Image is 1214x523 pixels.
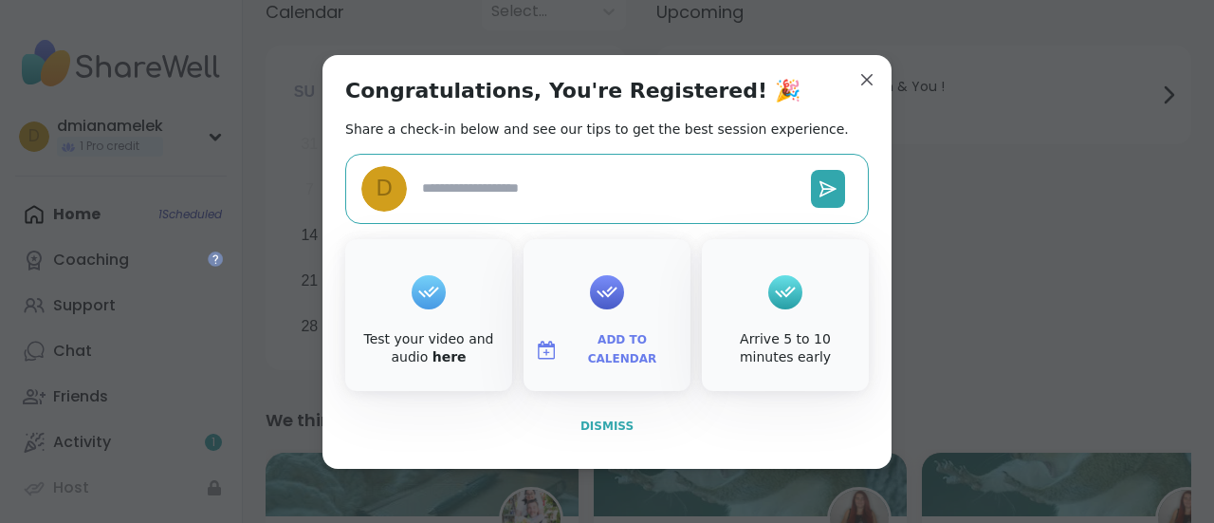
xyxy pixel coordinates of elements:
[535,339,558,362] img: ShareWell Logomark
[345,406,869,446] button: Dismiss
[527,330,687,370] button: Add to Calendar
[580,420,634,433] span: Dismiss
[349,330,508,367] div: Test your video and audio
[376,172,393,205] span: d
[565,331,679,368] span: Add to Calendar
[345,120,849,139] h2: Share a check-in below and see our tips to get the best session experience.
[706,330,865,367] div: Arrive 5 to 10 minutes early
[208,252,223,267] iframe: Spotlight
[432,349,467,364] a: here
[345,78,800,104] h1: Congratulations, You're Registered! 🎉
